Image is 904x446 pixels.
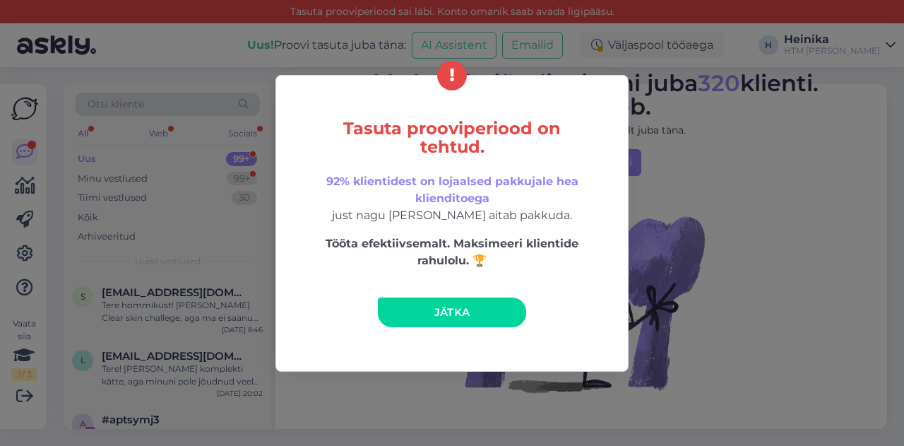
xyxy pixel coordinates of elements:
[326,175,578,205] span: 92% klientidest on lojaalsed pakkujale hea klienditoega
[378,298,526,327] a: Jätka
[306,173,598,224] p: just nagu [PERSON_NAME] aitab pakkuda.
[434,305,470,319] span: Jätka
[306,235,598,269] p: Tööta efektiivsemalt. Maksimeeri klientide rahulolu. 🏆
[306,119,598,156] h5: Tasuta prooviperiood on tehtud.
